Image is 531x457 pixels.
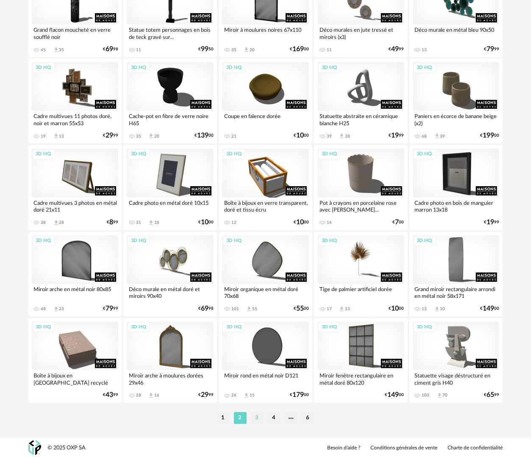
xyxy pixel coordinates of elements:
a: 3D HQ Miroir arche en métal noir 80x85 48 Download icon 23 €7999 [28,232,122,317]
span: 7 [395,220,399,225]
div: 11 [327,47,332,52]
div: € 98 [198,306,214,311]
a: Conditions générales de vente [371,445,438,451]
div: € 00 [294,306,309,311]
div: 3D HQ [222,149,245,160]
span: 8 [109,220,113,225]
div: 39 [327,134,332,139]
span: 10 [392,306,399,311]
div: 28 [345,134,350,139]
div: 28 [59,220,64,225]
div: € 00 [290,392,309,398]
span: 79 [487,47,494,52]
span: 99 [201,47,209,52]
a: 3D HQ Miroir rond en métal noir D121 26 Download icon 15 €17900 [219,318,312,403]
div: € 99 [389,133,404,138]
span: 149 [388,392,399,398]
li: 3 [251,412,264,424]
a: 3D HQ Déco murale en métal doré et miroirs 90x40 €6998 [123,232,217,317]
div: 11 [136,47,141,52]
div: 70 [443,393,448,398]
span: 149 [483,306,494,311]
span: Download icon [148,220,154,226]
span: Download icon [148,133,154,139]
div: Paniers en écorce de banane beige (x2) [413,111,500,128]
div: € 99 [484,392,499,398]
div: € 00 [294,133,309,138]
div: 3D HQ [32,236,55,246]
div: 3D HQ [127,63,150,73]
div: 3D HQ [413,322,436,333]
div: Miroir arche en métal noir 80x85 [32,284,119,301]
span: Download icon [339,306,345,312]
span: 29 [201,392,209,398]
div: 3D HQ [222,63,245,73]
div: 3D HQ [222,322,245,333]
div: 17 [327,306,332,311]
div: 28 [136,393,141,398]
div: 45 [41,47,46,52]
span: 139 [197,133,209,138]
div: 15 [250,393,255,398]
div: 35 [59,47,64,52]
div: 3D HQ [318,236,341,246]
a: 3D HQ Miroir arche à moulures dorées 29x46 28 Download icon 16 €2999 [123,318,217,403]
span: 69 [201,306,209,311]
div: Cache-pot en fibre de verre noire H65 [127,111,214,128]
div: 19 [41,134,46,139]
div: Cadre multivues 3 photos en métal doré 21x11 [32,198,119,215]
div: € 00 [385,392,404,398]
div: Miroir rond en métal noir D121 [222,370,309,387]
span: 169 [292,47,304,52]
span: 19 [487,220,494,225]
div: 3D HQ [318,63,341,73]
li: 1 [217,412,230,424]
a: 3D HQ Miroir fenêtre rectangulaire en métal doré 80x120 €14900 [314,318,408,403]
a: 3D HQ Cadre multivues 11 photos doré, noir et marron 55x53 19 Download icon 13 €2999 [28,59,122,143]
div: 3D HQ [413,149,436,160]
a: 3D HQ Cadre multivues 3 photos en métal doré 21x11 38 Download icon 28 €899 [28,145,122,230]
div: Déco murale en métal bleu 90x50 [413,25,500,41]
div: € 00 [290,47,309,52]
div: 21 [231,134,236,139]
div: 14 [327,220,332,225]
div: © 2025 OXP SA [48,444,86,451]
a: 3D HQ Tige de palmier artificiel dorée 17 Download icon 13 €1000 [314,232,408,317]
span: 43 [106,392,113,398]
div: € 99 [107,220,118,225]
a: 3D HQ Cadre photo en bois de manguier marron 13x18 €1999 [409,145,503,230]
div: Statuette abstraite en céramique blanche H25 [317,111,404,128]
span: 10 [296,220,304,225]
div: 13 [59,134,64,139]
div: 3D HQ [32,149,55,160]
div: 3D HQ [127,236,150,246]
span: Download icon [434,306,440,312]
span: Download icon [53,220,59,226]
div: € 00 [389,306,404,311]
div: 18 [154,220,159,225]
div: € 00 [198,220,214,225]
span: 65 [487,392,494,398]
span: 55 [296,306,304,311]
div: 20 [250,47,255,52]
a: 3D HQ Statuette visage déstructuré en ciment gris H40 103 Download icon 70 €6599 [409,318,503,403]
div: 101 [231,306,239,311]
div: 39 [440,134,445,139]
div: Cadre photo en métal doré 10x15 [127,198,214,215]
span: Download icon [243,47,250,53]
div: 3D HQ [318,149,341,160]
div: € 99 [103,392,118,398]
div: Miroir fenêtre rectangulaire en métal doré 80x120 [317,370,404,387]
span: Download icon [246,306,252,312]
span: Download icon [434,133,440,139]
a: Charte de confidentialité [448,445,503,451]
div: 3D HQ [32,322,55,333]
a: 3D HQ Boîte à bijoux en verre transparent, doré et tissu écru 12 €1000 [219,145,312,230]
span: 69 [106,47,113,52]
div: 35 [136,134,141,139]
div: € 00 [393,220,404,225]
a: 3D HQ Cache-pot en fibre de verre noire H65 35 Download icon 20 €13900 [123,59,217,143]
a: 3D HQ Statuette abstraite en céramique blanche H25 39 Download icon 28 €1999 [314,59,408,143]
div: Statuette visage déstructuré en ciment gris H40 [413,370,500,387]
div: 12 [231,220,236,225]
